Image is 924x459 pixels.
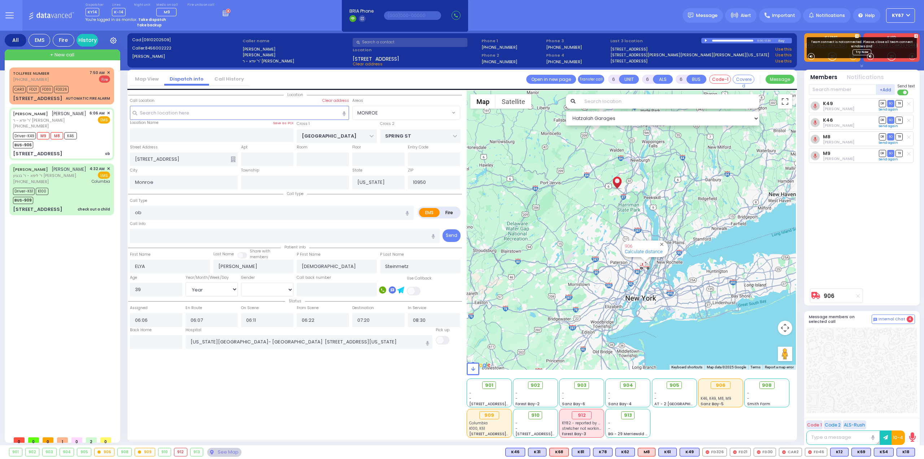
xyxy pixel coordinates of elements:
span: MONROE [352,106,460,120]
a: Use this [775,46,792,52]
label: P First Name [297,252,321,257]
span: K100, K61 [469,426,485,431]
label: On Scene [241,305,259,311]
span: - [747,396,749,401]
span: 905 [670,382,679,389]
label: First Name [130,252,151,257]
label: Township [241,168,259,173]
div: ALS KJ [638,448,655,456]
div: 908 [118,448,131,456]
img: Google [468,360,492,370]
label: [PHONE_NUMBER] [546,59,582,64]
button: Notifications [847,73,884,82]
label: Call Location [130,98,154,104]
strong: Take backup [137,22,162,28]
button: Transfer call [578,75,604,84]
input: Search location here [130,106,349,120]
button: 10-4 [892,430,905,445]
button: Drag Pegman onto the map to open Street View [778,347,792,361]
div: K31 [528,448,546,456]
span: MONROE [357,109,378,117]
span: Fire [99,75,110,83]
div: 906 [711,381,731,389]
a: Send again [879,107,898,112]
img: red-radio-icon.svg [757,450,760,454]
label: Last 3 location [610,38,701,44]
label: Cross 1 [297,121,310,127]
label: Last Name [213,251,234,257]
a: Send again [879,157,898,161]
label: Call back number [297,275,331,281]
div: AUTOMATIC FIRE ALARM [66,96,110,101]
div: 906 [640,261,650,270]
button: +Add [876,84,895,95]
label: [PERSON_NAME] [243,46,350,52]
span: Phone 4 [546,52,608,59]
label: Lines [112,3,126,7]
span: TR [895,100,903,107]
span: [PHONE_NUMBER] [13,77,49,82]
span: Columbia [469,420,488,426]
span: KY14 [86,8,99,16]
div: 904 [60,448,74,456]
button: Close [658,241,665,248]
a: [STREET_ADDRESS][PERSON_NAME][PERSON_NAME][PERSON_NAME][US_STATE] [610,52,769,58]
button: Toggle fullscreen view [778,94,792,109]
div: See map [207,448,241,457]
label: Fire units on call [187,3,214,7]
div: / [763,36,765,45]
div: BLS [897,448,915,456]
span: 0 [28,437,39,443]
div: BLS [572,448,590,456]
div: 906 [95,448,114,456]
label: KJFD [863,36,920,41]
img: message.svg [688,13,693,18]
span: - [608,390,610,396]
label: Dispatcher [86,3,104,7]
label: Caller: [132,45,240,51]
span: - [469,396,471,401]
span: MONROE [353,106,450,119]
span: M9 [164,9,170,15]
span: [PERSON_NAME] [52,166,86,172]
span: 8456002222 [145,45,171,51]
label: ר' יודא - ר' [PERSON_NAME] [243,58,350,64]
span: Burech Kahan [823,123,854,128]
div: 901 [9,448,22,456]
button: KY67 [886,8,915,23]
div: [STREET_ADDRESS] [13,150,62,157]
div: 912 [572,411,592,419]
label: Back Home [130,327,152,333]
span: Call type [283,191,307,196]
button: Code-1 [709,75,731,84]
span: 7:50 AM [90,70,105,75]
div: 910 [158,448,171,456]
img: red-radio-icon.svg [782,450,786,454]
span: 4 [907,316,913,322]
span: Important [772,12,795,19]
span: Other building occupants [231,156,236,162]
div: BLS [851,448,871,456]
span: members [250,254,268,260]
span: 903 [577,382,587,389]
label: Night unit [134,3,150,7]
span: [PERSON_NAME] [52,111,86,117]
small: Share with [250,248,270,254]
span: SO [887,133,894,140]
a: Use this [775,58,792,64]
label: [PHONE_NUMBER] [481,59,517,64]
span: 904 [623,382,633,389]
span: - [515,396,518,401]
span: Columbia [92,179,110,184]
span: Alert [741,12,751,19]
span: - [515,390,518,396]
span: 4:32 AM [90,166,105,172]
button: Message [766,75,794,84]
span: Phone 3 [546,38,608,44]
span: 0 [100,437,111,443]
span: Phone 1 [481,38,544,44]
span: DR [879,150,886,157]
div: 0:30 [765,36,771,45]
label: Gender [241,275,255,281]
span: DR [879,133,886,140]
